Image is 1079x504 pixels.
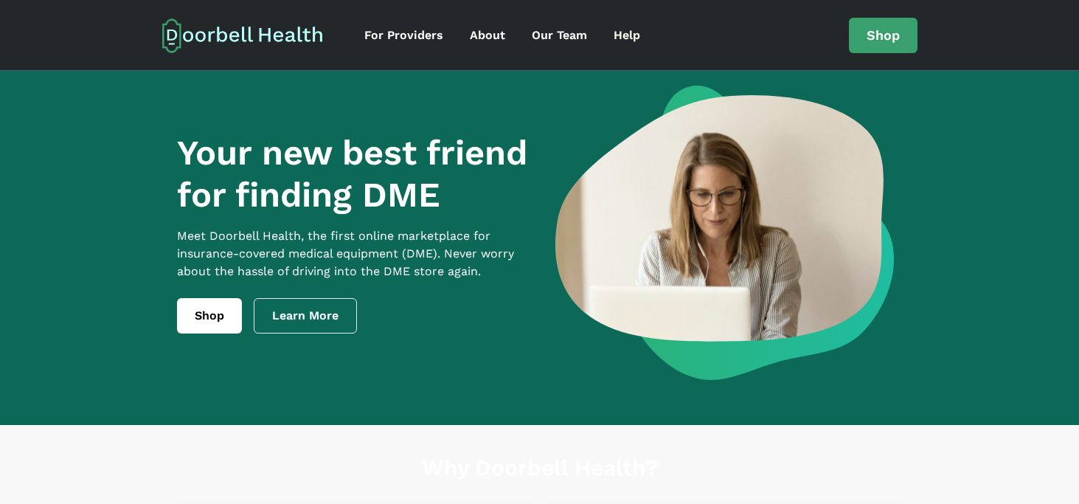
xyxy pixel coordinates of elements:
[177,298,242,334] a: Shop
[532,27,587,44] div: Our Team
[177,227,532,280] p: Meet Doorbell Health, the first online marketplace for insurance-covered medical equipment (DME)....
[470,27,505,44] div: About
[614,27,640,44] div: Help
[353,21,455,50] a: For Providers
[849,18,917,53] a: Shop
[254,298,357,334] a: Learn More
[520,21,599,50] a: Our Team
[177,132,532,215] h1: Your new best friend for finding DME
[555,86,894,380] img: a woman looking at a computer
[364,27,443,44] div: For Providers
[602,21,652,50] a: Help
[458,21,517,50] a: About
